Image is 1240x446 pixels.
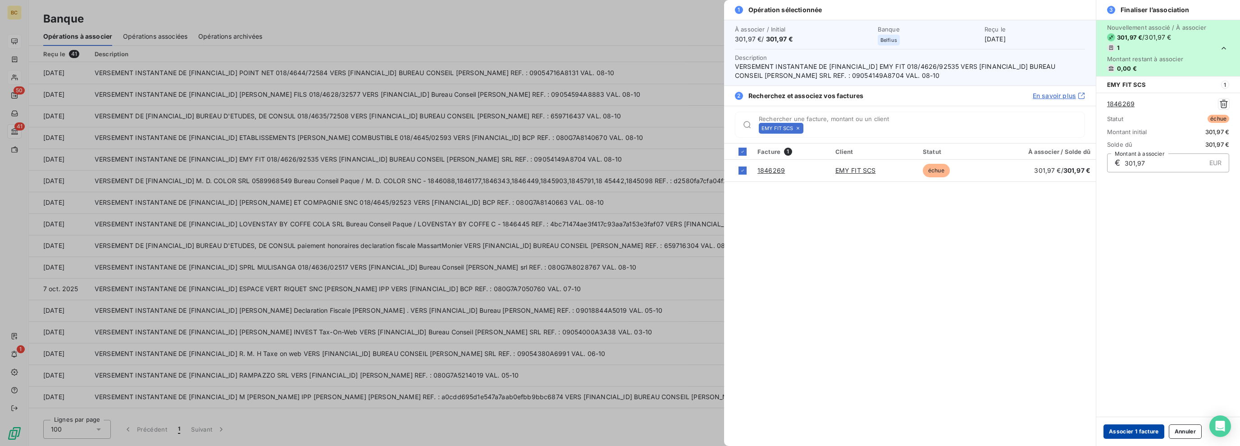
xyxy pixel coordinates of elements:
span: 301,97 € / [1034,167,1090,174]
span: Banque [878,26,979,33]
span: 1 [1117,44,1120,51]
span: 1 [735,6,743,14]
div: [DATE] [985,26,1085,44]
span: Finaliser l’association [1121,5,1189,14]
span: Solde dû [1107,141,1132,148]
span: 1 [784,148,792,156]
span: échue [1208,115,1229,123]
span: 301,97 € [766,35,793,43]
span: 301,97 € [1205,128,1229,135]
span: 0,00 € [1117,65,1137,72]
span: 301,97 € / [735,35,872,44]
div: Facture [757,148,825,156]
span: Recherchez et associez vos factures [748,91,863,100]
span: 2 [735,92,743,100]
span: 301,97 € [1117,34,1142,41]
div: À associer / Solde dû [998,148,1090,155]
span: Nouvellement associé / À associer [1107,24,1206,31]
span: 1 [1221,81,1229,89]
div: Statut [923,148,988,155]
a: EMY FIT SCS [835,167,876,174]
span: Statut [1107,115,1123,122]
span: VERSEMENT INSTANTANE DE [FINANCIAL_ID] EMY FIT 018/4626/92535 VERS [FINANCIAL_ID] BUREAU CONSEIL ... [735,62,1085,80]
div: Open Intercom Messenger [1209,415,1231,437]
span: Belfius [880,37,897,43]
span: EMY FIT SCS [761,126,793,131]
input: placeholder [807,124,1085,133]
span: EMY FIT SCS [1107,81,1146,88]
span: Montant restant à associer [1107,55,1206,63]
a: 1846269 [1107,99,1135,108]
button: Annuler [1169,424,1202,439]
span: Montant initial [1107,128,1147,135]
span: échue [923,164,950,177]
span: Opération sélectionnée [748,5,822,14]
span: Reçu le [985,26,1085,33]
span: Description [735,54,767,61]
a: 1846269 [757,167,785,174]
button: Associer 1 facture [1103,424,1164,439]
span: À associer / Initial [735,26,872,33]
div: Client [835,148,912,155]
span: 301,97 € [1063,167,1090,174]
span: / 301,97 € [1142,33,1171,42]
a: En savoir plus [1033,91,1085,100]
span: 3 [1107,6,1115,14]
span: 301,97 € [1205,141,1229,148]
